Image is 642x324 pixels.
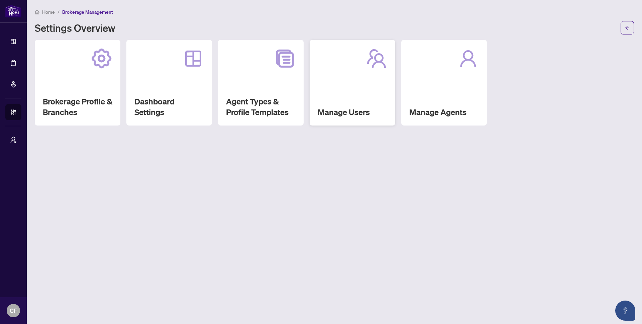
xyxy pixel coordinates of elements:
[625,25,630,30] span: arrow-left
[10,137,17,143] span: user-switch
[35,22,115,33] h1: Settings Overview
[35,10,39,14] span: home
[10,306,17,315] span: CF
[42,9,55,15] span: Home
[409,107,479,117] h2: Manage Agents
[5,5,21,17] img: logo
[134,96,204,117] h2: Dashboard Settings
[43,96,112,117] h2: Brokerage Profile & Branches
[58,8,60,16] li: /
[226,96,296,117] h2: Agent Types & Profile Templates
[318,107,387,117] h2: Manage Users
[615,301,635,321] button: Open asap
[62,9,113,15] span: Brokerage Management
